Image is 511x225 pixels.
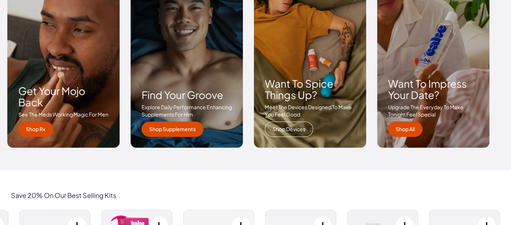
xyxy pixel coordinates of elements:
[265,78,355,101] h3: Want to spice things up?
[18,85,109,108] h3: Get your mojo back
[18,111,109,118] p: See the meds working magic for men
[142,104,232,118] p: Explore daily performance enhancing supplements for him
[388,104,478,118] p: Upgrade the everyday to make tonight feel special
[265,104,355,118] p: Meet the devices designed to make you feel good
[142,122,203,137] a: Shop Supplements
[388,122,422,137] a: Shop All
[265,122,313,137] a: Shop Devices
[388,78,478,101] h3: Want to impress your date?
[142,89,232,101] h3: Find your groove
[18,122,53,137] a: Shop Rx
